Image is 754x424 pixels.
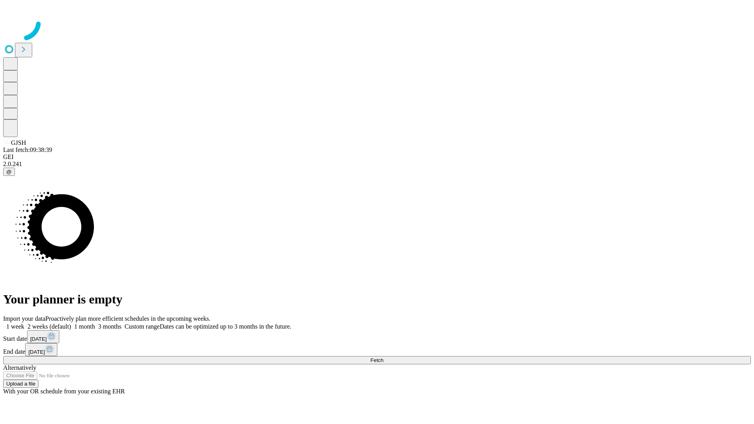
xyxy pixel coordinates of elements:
[3,388,125,395] span: With your OR schedule from your existing EHR
[3,154,751,161] div: GEI
[3,168,15,176] button: @
[370,357,383,363] span: Fetch
[3,315,46,322] span: Import your data
[28,349,45,355] span: [DATE]
[3,364,36,371] span: Alternatively
[160,323,291,330] span: Dates can be optimized up to 3 months in the future.
[30,336,47,342] span: [DATE]
[11,139,26,146] span: GJSH
[3,161,751,168] div: 2.0.241
[3,146,52,153] span: Last fetch: 09:38:39
[3,343,751,356] div: End date
[27,330,59,343] button: [DATE]
[6,169,12,175] span: @
[6,323,24,330] span: 1 week
[3,292,751,307] h1: Your planner is empty
[98,323,121,330] span: 3 months
[3,380,38,388] button: Upload a file
[124,323,159,330] span: Custom range
[3,330,751,343] div: Start date
[74,323,95,330] span: 1 month
[27,323,71,330] span: 2 weeks (default)
[3,356,751,364] button: Fetch
[25,343,57,356] button: [DATE]
[46,315,210,322] span: Proactively plan more efficient schedules in the upcoming weeks.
